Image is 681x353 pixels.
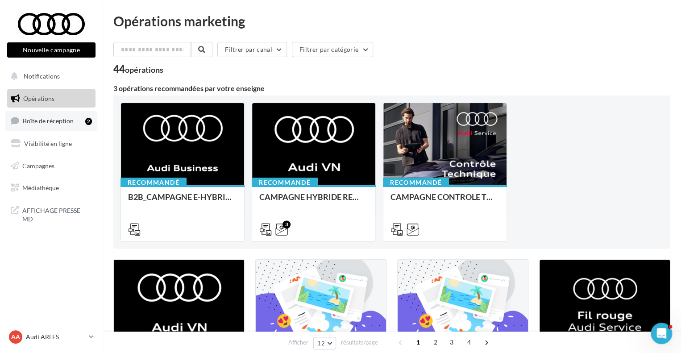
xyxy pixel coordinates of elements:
div: B2B_CAMPAGNE E-HYBRID OCTOBRE [128,192,237,210]
div: 3 opérations recommandées par votre enseigne [113,85,670,92]
span: 4 [462,335,476,349]
div: Recommandé [252,178,318,187]
div: opérations [125,66,163,74]
a: Médiathèque [5,179,97,197]
div: CAMPAGNE CONTROLE TECHNIQUE 25€ OCTOBRE [390,192,499,210]
button: Notifications [5,67,94,86]
span: 12 [317,340,325,347]
span: AA [11,332,20,341]
div: Recommandé [383,178,449,187]
button: Nouvelle campagne [7,42,96,58]
iframe: Intercom live chat [651,323,672,344]
div: Opérations marketing [113,14,670,28]
span: Boîte de réception [23,117,74,125]
span: 1 [411,335,425,349]
button: 12 [313,337,336,349]
span: Visibilité en ligne [24,140,72,147]
span: 2 [428,335,443,349]
div: CAMPAGNE HYBRIDE RECHARGEABLE [259,192,368,210]
span: résultats/page [341,338,378,347]
span: Médiathèque [22,184,59,191]
span: Campagnes [22,162,54,169]
p: Audi ARLES [26,332,85,341]
span: AFFICHAGE PRESSE MD [22,204,92,224]
div: 2 [85,118,92,125]
span: Opérations [23,95,54,102]
a: AFFICHAGE PRESSE MD [5,201,97,227]
div: 44 [113,64,163,74]
a: AA Audi ARLES [7,328,96,345]
span: 3 [444,335,459,349]
button: Filtrer par canal [217,42,287,57]
span: Afficher [288,338,308,347]
a: Campagnes [5,157,97,175]
span: Notifications [24,72,60,80]
button: Filtrer par catégorie [292,42,373,57]
a: Boîte de réception2 [5,111,97,130]
div: 3 [282,220,291,228]
a: Visibilité en ligne [5,134,97,153]
a: Opérations [5,89,97,108]
div: Recommandé [120,178,187,187]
